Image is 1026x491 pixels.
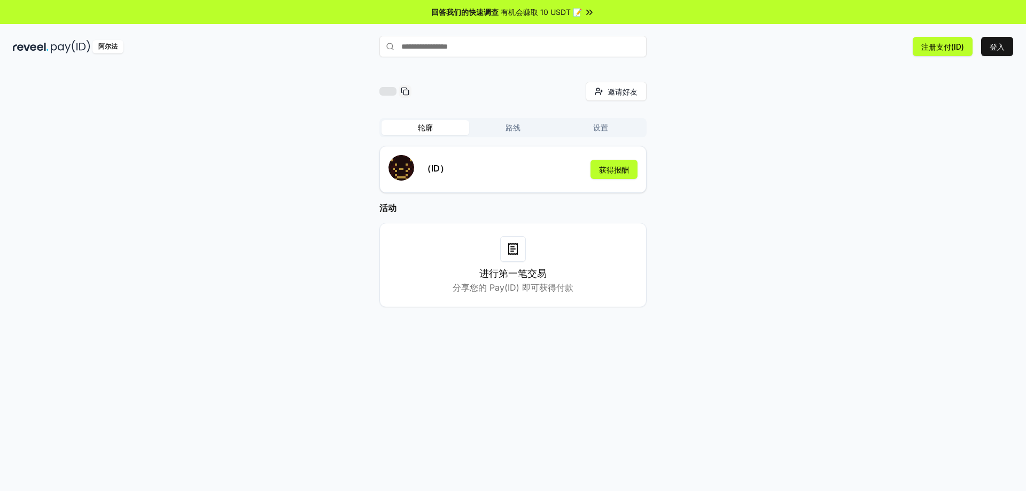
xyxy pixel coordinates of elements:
button: 获得报酬 [590,160,638,179]
button: 注册支付(ID) [913,37,973,56]
img: 揭示黑暗 [13,40,49,53]
font: 活动 [379,202,397,213]
img: 付款编号 [51,40,90,53]
font: 注册支付(ID) [921,42,964,51]
button: 登入 [981,37,1013,56]
font: 有机会赚取 10 USDT 📝 [501,7,582,17]
font: （ID） [423,163,448,174]
font: 获得报酬 [599,165,629,174]
font: 阿尔法 [98,42,118,50]
font: 进行第一笔交易 [479,268,547,279]
font: 设置 [593,123,608,132]
font: 路线 [506,123,520,132]
font: 登入 [990,42,1005,51]
font: 回答我们的快速调查 [431,7,499,17]
font: 邀请好友 [608,87,638,96]
button: 邀请好友 [586,82,647,101]
font: 分享您的 Pay(ID) 即可获得付款 [453,282,573,293]
font: 轮廓 [418,123,433,132]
